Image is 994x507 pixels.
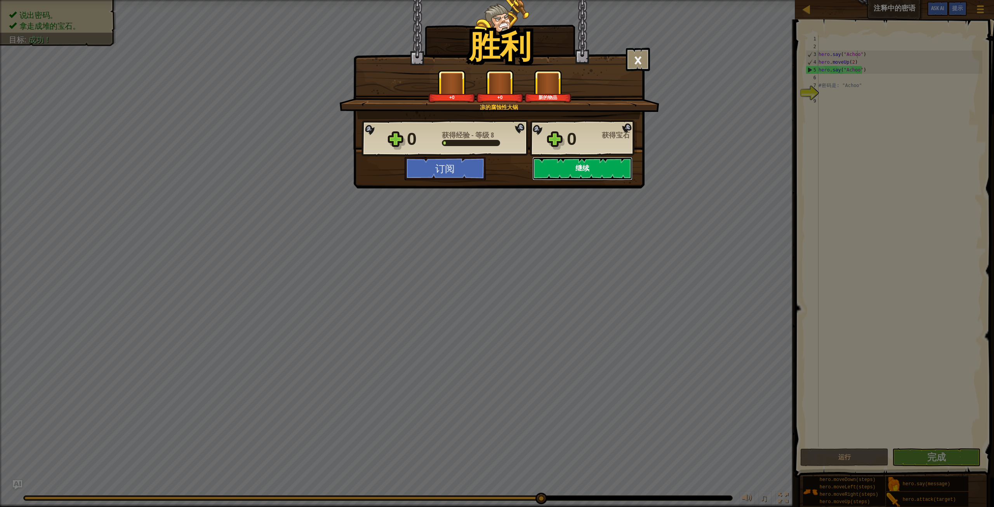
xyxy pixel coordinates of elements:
h1: 胜利 [469,29,531,63]
div: - [442,132,494,139]
div: 0 [567,127,597,152]
button: 订阅 [405,157,486,180]
div: +0 [430,94,474,100]
button: × [626,48,650,71]
div: 凉的腐蚀性大锅 [376,103,621,111]
div: +0 [478,94,522,100]
div: 新的物品 [526,94,570,100]
div: 0 [407,127,437,152]
span: 获得经验 [442,130,471,140]
span: 8 [491,130,494,140]
button: 继续 [532,157,633,180]
span: 等级 [474,130,491,140]
div: 获得宝石 [602,132,637,139]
